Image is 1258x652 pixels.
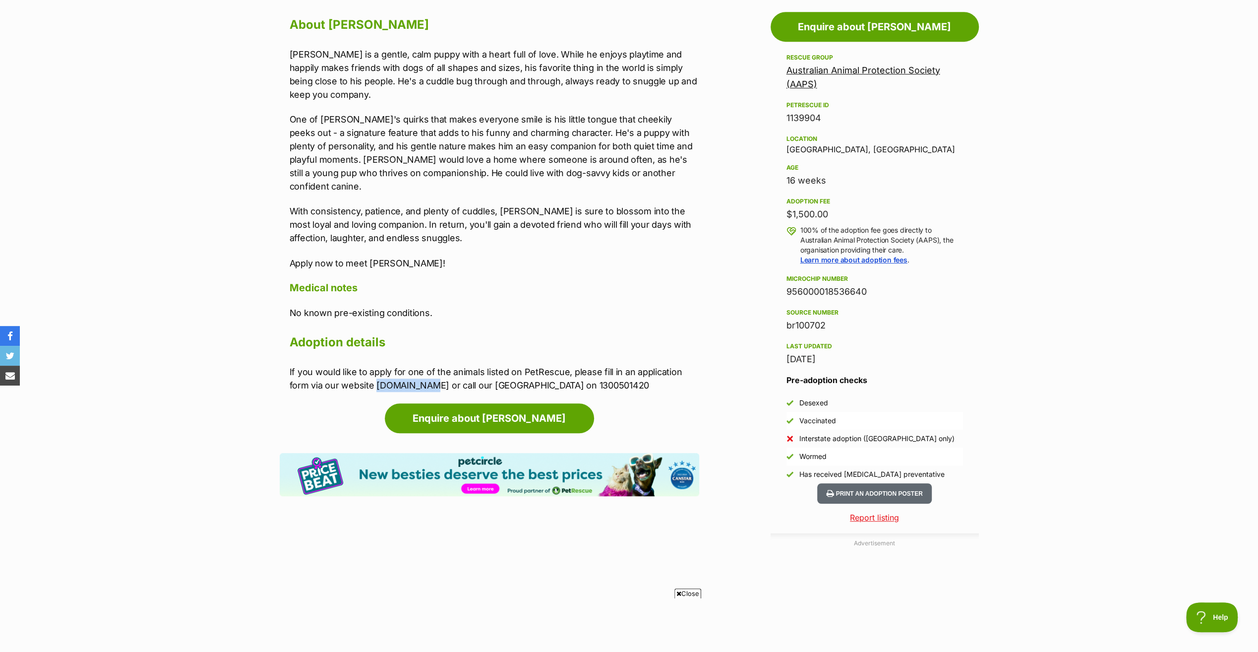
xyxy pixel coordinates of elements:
[786,417,793,424] img: Yes
[817,483,931,504] button: Print an adoption poster
[771,12,979,42] a: Enquire about [PERSON_NAME]
[786,309,963,317] div: Source number
[786,111,963,125] div: 1139904
[280,453,699,496] img: Pet Circle promo banner
[385,403,594,433] a: Enquire about [PERSON_NAME]
[786,285,963,299] div: 956000018536640
[290,306,699,320] p: No known pre-existing conditions.
[786,101,963,109] div: PetRescue ID
[1186,602,1238,632] iframe: Help Scout Beacon - Open
[786,399,793,406] img: Yes
[290,204,699,245] p: With consistency, patience, and plenty of cuddles, [PERSON_NAME] is sure to blossom into the most...
[786,471,793,478] img: Yes
[771,512,979,523] a: Report listing
[786,374,963,386] h3: Pre-adoption checks
[800,256,907,264] a: Learn more about adoption fees
[786,197,963,205] div: Adoption fee
[786,319,963,332] div: br100702
[786,174,963,188] div: 16 weeks
[786,133,963,154] div: [GEOGRAPHIC_DATA], [GEOGRAPHIC_DATA]
[290,365,699,392] p: If you would like to apply for one of the animals listed on PetRescue, please fill in an applicat...
[800,225,963,265] p: 100% of the adoption fee goes directly to Australian Animal Protection Society (AAPS), the organi...
[290,331,699,353] h2: Adoption details
[786,453,793,460] img: Yes
[799,434,955,444] div: Interstate adoption ([GEOGRAPHIC_DATA] only)
[799,398,828,408] div: Desexed
[799,416,836,426] div: Vaccinated
[290,281,699,294] h4: Medical notes
[786,342,963,350] div: Last updated
[799,469,945,479] div: Has received [MEDICAL_DATA] preventative
[786,207,963,221] div: $1,500.00
[449,602,810,647] iframe: Advertisement
[786,275,963,283] div: Microchip number
[290,257,699,270] p: Apply now to meet [PERSON_NAME]!
[786,164,963,172] div: Age
[290,48,699,101] p: [PERSON_NAME] is a gentle, calm puppy with a heart full of love. While he enjoys playtime and hap...
[786,65,940,89] a: Australian Animal Protection Society (AAPS)
[786,54,963,62] div: Rescue group
[786,135,963,143] div: Location
[290,113,699,193] p: One of [PERSON_NAME]'s quirks that makes everyone smile is his little tongue that cheekily peeks ...
[674,588,701,598] span: Close
[799,452,827,461] div: Wormed
[290,14,699,36] h2: About [PERSON_NAME]
[786,352,963,366] div: [DATE]
[786,435,793,442] img: No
